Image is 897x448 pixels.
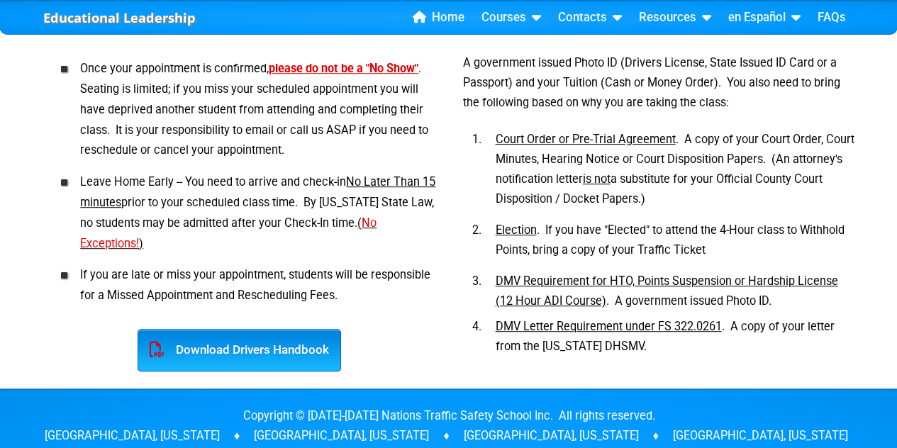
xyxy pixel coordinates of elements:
span: No Exceptions! [80,216,377,250]
li: If you are late or miss your appointment, students will be responsible for a Missed Appointment a... [66,259,436,312]
p: A government issued Photo ID (Drivers License, State Issued ID Card or a Passport) and your Tuiti... [462,53,854,113]
li: Once your appointment is confirmed, . Seating is limited; if you miss your scheduled appointment ... [66,53,436,167]
u: DMV Letter Requirement under FS 322.0261 [496,320,722,333]
u: ( ) [80,216,377,250]
li: . A copy of your Court Order, Court Minutes, Hearing Notice or Court Disposition Papers. (An atto... [484,124,854,215]
a: en Español [723,7,806,28]
div: Download Drivers Handbook [138,329,341,371]
a: Home [407,7,470,28]
u: is not [583,172,611,186]
a: Resources [633,7,717,28]
u: Court Order or Pre-Trial Agreement [496,133,676,146]
li: . If you have "Elected" to attend the 4-Hour class to Withhold Points, bring a copy of your Traff... [484,215,854,266]
u: please do not be a "No Show" [269,62,418,75]
a: Courses [476,7,547,28]
li: Leave Home Early -- You need to arrive and check-in prior to your scheduled class time. By [US_ST... [66,167,436,259]
a: FAQs [812,7,852,28]
u: Election [496,223,537,237]
a: Educational Leadership [43,6,196,30]
a: Download Drivers Handbook [138,342,341,356]
a: Contacts [552,7,628,28]
li: . A copy of your letter from the [US_STATE] DHSMV. [484,317,854,357]
u: DMV Requirement for HTO, Points Suspension or Hardship License (12 Hour ADI Course) [496,274,838,308]
li: . A government issued Photo ID. [484,266,854,317]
